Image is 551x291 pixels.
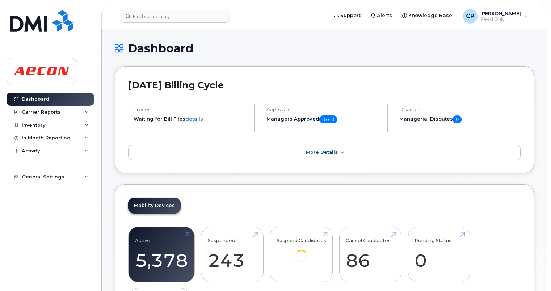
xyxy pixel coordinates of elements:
[208,231,257,278] a: Suspended 243
[135,231,188,278] a: Active 5,378
[453,115,462,123] span: 0
[319,115,337,123] span: 0 of 0
[266,107,381,112] h4: Approvals
[115,42,534,55] h1: Dashboard
[346,231,395,278] a: Cancel Candidates 86
[277,231,326,272] a: Suspend Candidates
[399,115,521,123] h5: Managerial Disputes
[415,231,463,278] a: Pending Status 0
[128,80,521,90] h2: [DATE] Billing Cycle
[306,149,338,155] span: More Details
[134,107,248,112] h4: Process
[134,115,248,122] li: Waiting for Bill Files
[266,115,381,123] h5: Managers Approved
[399,107,521,112] h4: Disputes
[185,116,203,122] a: details
[128,198,181,214] a: Mobility Devices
